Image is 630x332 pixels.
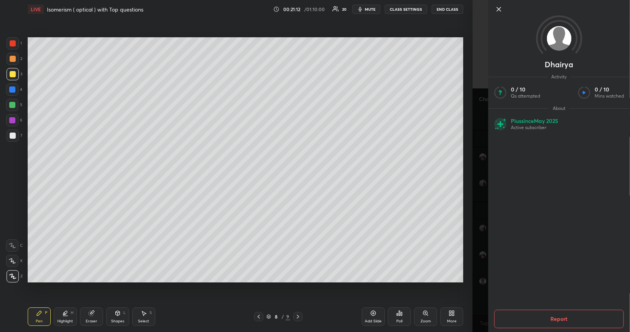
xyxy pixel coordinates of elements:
p: Mins watched [595,93,624,99]
div: Zoom [421,319,431,323]
div: 5 [6,99,22,111]
div: LIVE [28,5,44,14]
div: 1 [7,37,22,50]
div: / [282,314,284,319]
img: default.png [547,26,571,51]
div: 8 [273,314,280,319]
div: S [150,311,152,315]
div: C [6,239,23,252]
div: 20 [342,7,346,11]
div: L [123,311,126,315]
button: mute [352,5,380,14]
p: Active subscriber [511,124,558,131]
p: Plus since May 2025 [511,118,558,124]
div: Add Slide [365,319,382,323]
div: P [45,311,47,315]
div: Z [7,270,23,282]
p: Qs attempted [511,93,540,99]
p: 0 / 10 [595,86,624,93]
button: End Class [432,5,463,14]
span: Activity [547,74,570,80]
div: Shapes [111,319,124,323]
div: H [71,311,73,315]
div: Select [138,319,149,323]
div: More [447,319,457,323]
p: Dhairya [545,61,573,68]
div: Highlight [57,319,73,323]
p: 0 / 10 [511,86,540,93]
button: CLASS SETTINGS [385,5,427,14]
div: 7 [7,129,22,142]
div: Eraser [86,319,97,323]
button: Report [494,310,624,328]
div: 4 [6,83,22,96]
div: X [6,255,23,267]
div: Pen [36,319,43,323]
div: 3 [7,68,22,80]
span: mute [365,7,376,12]
h4: Isomerism ( optical ) with Top questions [47,6,143,13]
div: 6 [6,114,22,126]
div: 2 [7,53,22,65]
div: 9 [286,313,290,320]
span: About [549,105,569,111]
div: Poll [396,319,402,323]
